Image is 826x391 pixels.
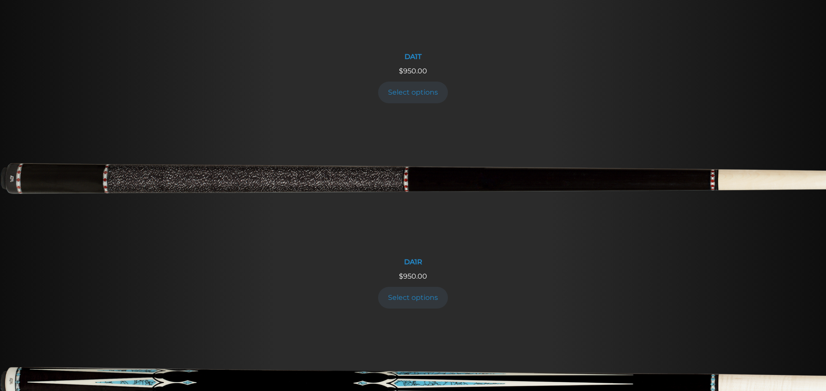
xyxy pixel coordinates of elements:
[378,287,448,308] a: Add to cart: “DA1R”
[399,272,403,280] span: $
[378,82,448,103] a: Add to cart: “DA1T”
[399,272,427,280] span: 950.00
[399,67,427,75] span: 950.00
[399,67,403,75] span: $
